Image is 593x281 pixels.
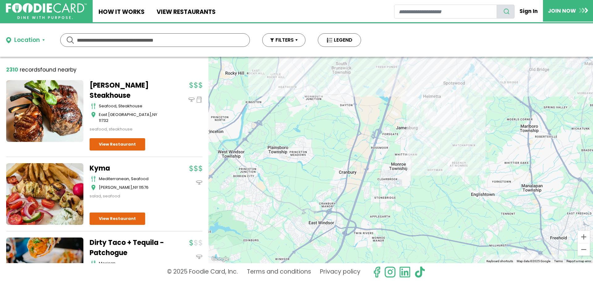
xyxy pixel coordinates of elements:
button: FILTERS [262,33,305,47]
button: Zoom in [578,231,590,243]
p: © 2025 Foodie Card, Inc. [167,266,238,278]
span: 11576 [139,184,149,190]
a: Open this area in Google Maps (opens a new window) [210,255,230,263]
span: East [GEOGRAPHIC_DATA] [99,112,151,118]
img: dinein_icon.svg [188,97,195,103]
span: 11732 [99,118,108,123]
a: View Restaurant [90,213,145,225]
div: seafood, steakhouse [99,103,167,109]
a: Terms [554,259,563,263]
span: Map data ©2025 Google [517,259,550,263]
div: , [99,112,167,124]
img: dinein_icon.svg [196,180,202,186]
a: [PERSON_NAME] Steakhouse [90,80,167,101]
button: search [497,5,515,19]
a: View Restaurant [90,138,145,151]
div: , [99,184,167,191]
img: pickup_icon.svg [196,97,202,103]
a: Kyma [90,163,167,173]
img: Google [210,255,230,263]
a: Terms and conditions [247,266,311,278]
img: map_icon.svg [91,184,96,191]
input: restaurant search [394,5,497,19]
img: FoodieCard; Eat, Drink, Save, Donate [6,3,87,19]
img: cutlery_icon.svg [91,260,96,267]
button: Zoom out [578,243,590,256]
svg: check us out on facebook [371,266,383,278]
div: found nearby [6,66,77,74]
div: Location [14,36,40,45]
a: Sign In [515,4,543,18]
span: NY [152,112,157,118]
img: linkedin.svg [399,266,411,278]
img: cutlery_icon.svg [91,103,96,109]
div: seafood, steakhouse [90,126,167,132]
img: tiktok.svg [414,266,426,278]
button: LEGEND [318,33,361,47]
span: [PERSON_NAME] [99,184,132,190]
button: Location [6,36,45,45]
div: mexican [99,260,167,267]
div: mediterranean, seafood [99,176,167,182]
img: cutlery_icon.svg [91,176,96,182]
a: Report a map error [566,259,591,263]
img: dinein_icon.svg [196,254,202,260]
img: map_icon.svg [91,112,96,118]
strong: 2310 [6,66,18,73]
span: NY [133,184,138,190]
span: records [20,66,40,73]
div: salad, seafood [90,193,167,199]
a: Dirty Taco + Tequila - Patchogue [90,238,167,258]
a: Privacy policy [320,266,360,278]
button: Keyboard shortcuts [486,259,513,263]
